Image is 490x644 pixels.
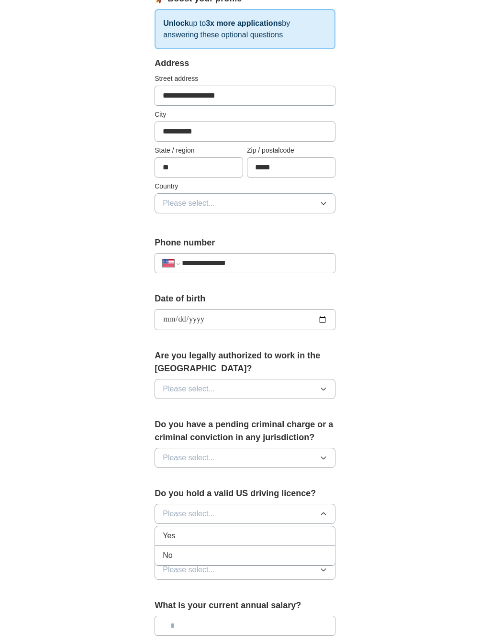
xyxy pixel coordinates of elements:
label: Date of birth [155,292,335,305]
span: Please select... [163,452,215,464]
p: up to by answering these optional questions [155,9,335,49]
div: Address [155,57,335,70]
strong: 3x more applications [206,19,282,27]
label: Do you have a pending criminal charge or a criminal conviction in any jurisdiction? [155,418,335,444]
label: Country [155,181,335,191]
span: No [163,550,172,561]
span: Please select... [163,198,215,209]
strong: Unlock [163,19,189,27]
label: Street address [155,74,335,84]
button: Please select... [155,193,335,213]
label: State / region [155,145,243,155]
span: Please select... [163,383,215,395]
label: City [155,110,335,120]
span: Please select... [163,508,215,520]
button: Please select... [155,448,335,468]
button: Please select... [155,504,335,524]
button: Please select... [155,560,335,580]
label: Are you legally authorized to work in the [GEOGRAPHIC_DATA]? [155,349,335,375]
label: What is your current annual salary? [155,599,335,612]
label: Zip / postalcode [247,145,335,155]
button: Please select... [155,379,335,399]
span: Please select... [163,564,215,576]
label: Do you hold a valid US driving licence? [155,487,335,500]
span: Yes [163,530,175,542]
label: Phone number [155,236,335,249]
